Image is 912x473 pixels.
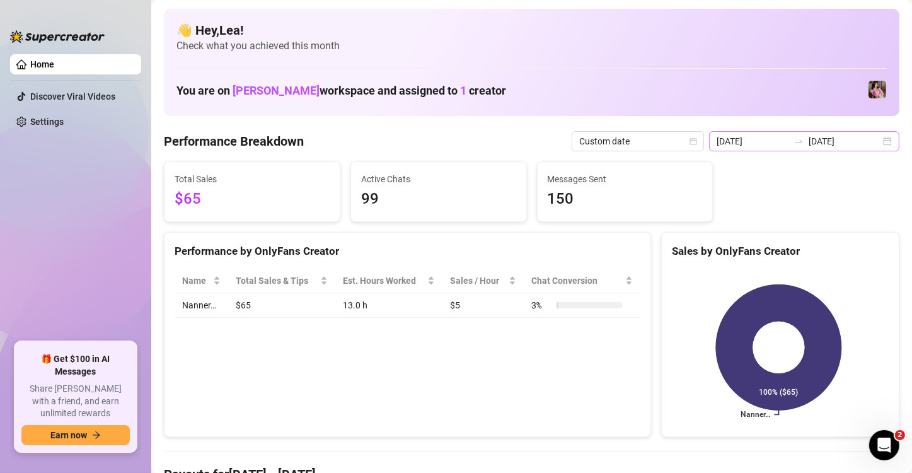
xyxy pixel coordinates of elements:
[228,293,335,318] td: $65
[741,411,770,419] text: Nanner…
[531,298,551,312] span: 3 %
[794,136,804,146] span: to
[164,132,304,150] h4: Performance Breakdown
[175,172,330,186] span: Total Sales
[524,269,640,293] th: Chat Conversion
[30,59,54,69] a: Home
[442,269,524,293] th: Sales / Hour
[50,430,87,440] span: Earn now
[690,137,697,145] span: calendar
[176,21,887,39] h4: 👋 Hey, Lea !
[794,136,804,146] span: swap-right
[175,293,228,318] td: Nanner…
[21,353,130,378] span: 🎁 Get $100 in AI Messages
[176,84,506,98] h1: You are on workspace and assigned to creator
[809,134,880,148] input: End date
[10,30,105,43] img: logo-BBDzfeDw.svg
[92,431,101,440] span: arrow-right
[21,383,130,420] span: Share [PERSON_NAME] with a friend, and earn unlimited rewards
[895,430,905,440] span: 2
[343,274,425,288] div: Est. Hours Worked
[228,269,335,293] th: Total Sales & Tips
[233,84,320,97] span: [PERSON_NAME]
[30,117,64,127] a: Settings
[531,274,623,288] span: Chat Conversion
[460,84,466,97] span: 1
[175,243,640,260] div: Performance by OnlyFans Creator
[672,243,889,260] div: Sales by OnlyFans Creator
[717,134,788,148] input: Start date
[30,91,115,102] a: Discover Viral Videos
[579,132,696,151] span: Custom date
[175,269,228,293] th: Name
[361,187,516,211] span: 99
[442,293,524,318] td: $5
[548,187,703,211] span: 150
[335,293,442,318] td: 13.0 h
[869,81,886,98] img: Nanner
[175,187,330,211] span: $65
[236,274,317,288] span: Total Sales & Tips
[176,39,887,53] span: Check what you achieved this month
[450,274,506,288] span: Sales / Hour
[548,172,703,186] span: Messages Sent
[21,425,130,445] button: Earn nowarrow-right
[182,274,211,288] span: Name
[869,430,899,460] iframe: Intercom live chat
[361,172,516,186] span: Active Chats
